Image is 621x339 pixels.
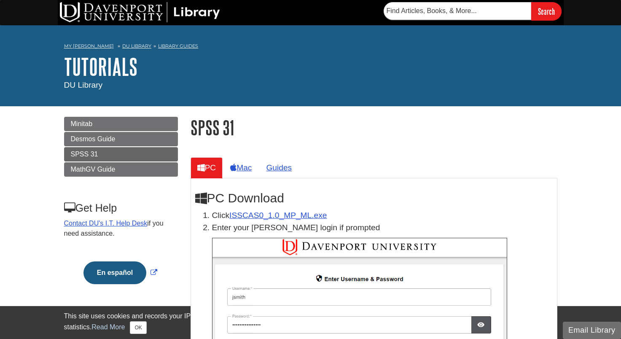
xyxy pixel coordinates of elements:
span: Minitab [71,120,93,127]
li: Click [212,210,553,222]
a: Mac [223,157,258,178]
a: SPSS 31 [64,147,178,161]
a: MathGV Guide [64,162,178,177]
button: En español [83,261,146,284]
p: Enter your [PERSON_NAME] login if prompted [212,222,553,234]
nav: breadcrumb [64,40,557,54]
span: DU Library [64,81,103,89]
div: Guide Page Menu [64,117,178,299]
a: My [PERSON_NAME] [64,43,114,50]
h1: SPSS 31 [191,117,557,138]
a: Contact DU's I.T. Help Desk [64,220,148,227]
span: MathGV Guide [71,166,116,173]
a: Library Guides [158,43,198,49]
button: Email Library [563,322,621,339]
a: Guides [259,157,298,178]
a: Minitab [64,117,178,131]
h3: Get Help [64,202,177,214]
div: This site uses cookies and records your IP address for usage statistics. Additionally, we use Goo... [64,311,557,334]
input: Search [531,2,562,20]
a: PC [191,157,223,178]
span: Desmos Guide [71,135,116,143]
a: Desmos Guide [64,132,178,146]
button: Close [130,321,146,334]
input: Find Articles, Books, & More... [384,2,531,20]
img: DU Library [60,2,220,22]
a: Read More [91,323,125,331]
form: Searches DU Library's articles, books, and more [384,2,562,20]
a: Tutorials [64,54,137,80]
h2: PC Download [195,191,553,205]
p: if you need assistance. [64,218,177,239]
a: DU Library [122,43,151,49]
span: SPSS 31 [71,151,98,158]
a: Link opens in new window [81,269,159,276]
a: Download opens in new window [229,211,327,220]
